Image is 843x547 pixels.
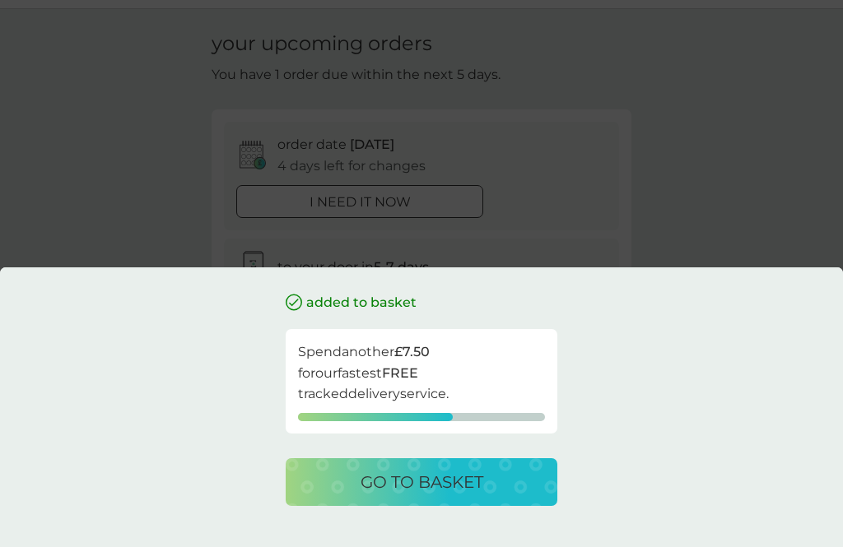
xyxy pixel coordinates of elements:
p: added to basket [306,292,417,313]
strong: FREE [382,365,418,381]
button: go to basket [286,458,557,506]
p: Spend another for our fastest tracked delivery service. [298,341,545,405]
p: go to basket [361,469,483,495]
strong: £7.50 [394,344,430,359]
